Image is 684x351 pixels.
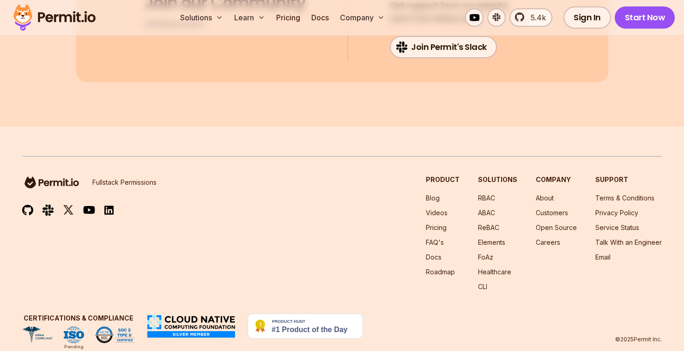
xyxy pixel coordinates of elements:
[426,224,447,231] a: Pricing
[595,194,654,202] a: Terms & Conditions
[536,194,554,202] a: About
[176,8,227,27] button: Solutions
[64,343,84,351] div: Pending
[42,204,54,216] img: slack
[509,8,552,27] a: 5.4k
[426,175,460,184] h3: Product
[615,6,675,29] a: Start Now
[22,327,53,343] img: HIPAA
[478,253,493,261] a: FoAz
[478,268,511,276] a: Healthcare
[478,175,517,184] h3: Solutions
[478,224,499,231] a: ReBAC
[563,6,611,29] a: Sign In
[22,314,135,323] h3: Certifications & Compliance
[9,2,100,33] img: Permit logo
[104,205,114,216] img: linkedin
[64,327,84,343] img: ISO
[478,238,505,246] a: Elements
[536,209,568,217] a: Customers
[536,224,577,231] a: Open Source
[426,238,444,246] a: FAQ's
[336,8,388,27] button: Company
[248,314,363,339] img: Permit.io - Never build permissions again | Product Hunt
[92,178,157,187] p: Fullstack Permissions
[595,224,639,231] a: Service Status
[22,175,81,190] img: logo
[230,8,269,27] button: Learn
[63,204,74,216] img: twitter
[426,194,440,202] a: Blog
[595,175,662,184] h3: Support
[595,209,638,217] a: Privacy Policy
[595,253,611,261] a: Email
[390,36,497,58] a: Join Permit's Slack
[426,268,455,276] a: Roadmap
[536,175,577,184] h3: Company
[95,327,135,343] img: SOC
[426,253,442,261] a: Docs
[536,238,560,246] a: Careers
[478,194,495,202] a: RBAC
[615,336,662,343] p: © 2025 Permit Inc.
[83,205,95,215] img: youtube
[272,8,304,27] a: Pricing
[595,238,662,246] a: Talk With an Engineer
[308,8,333,27] a: Docs
[22,205,33,216] img: github
[478,283,487,290] a: CLI
[426,209,448,217] a: Videos
[478,209,495,217] a: ABAC
[525,12,546,23] span: 5.4k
